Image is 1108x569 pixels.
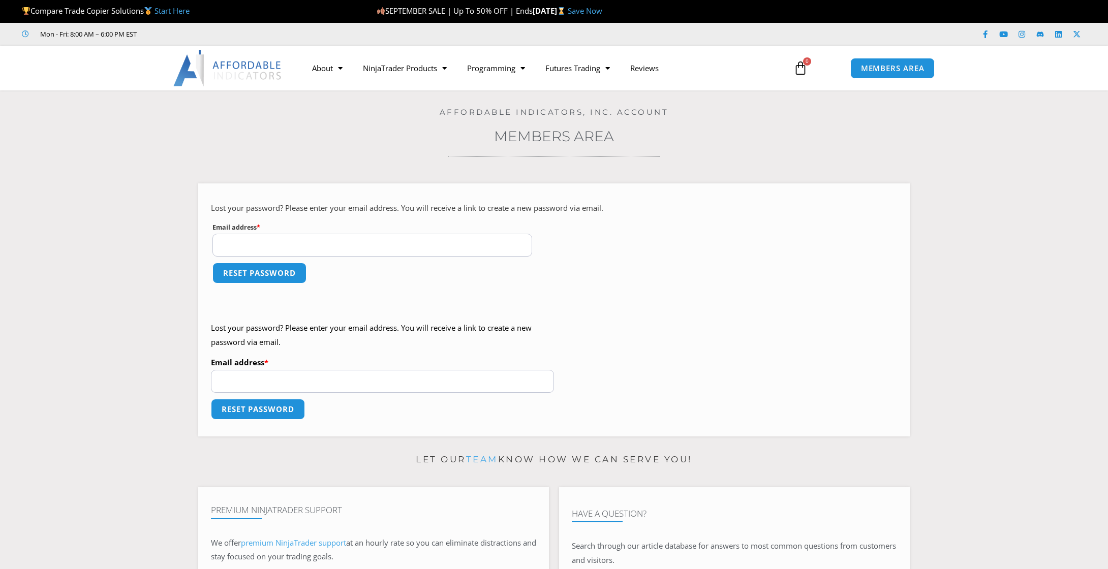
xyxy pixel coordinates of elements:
[212,221,532,234] label: Email address
[466,454,498,464] a: team
[440,107,669,117] a: Affordable Indicators, Inc. Account
[558,7,565,15] img: ⌛
[198,452,910,468] p: Let our know how we can serve you!
[850,58,935,79] a: MEMBERS AREA
[173,50,283,86] img: LogoAI | Affordable Indicators – NinjaTrader
[151,29,303,39] iframe: Customer reviews powered by Trustpilot
[241,538,346,548] a: premium NinjaTrader support
[144,7,152,15] img: 🥇
[155,6,190,16] a: Start Here
[211,399,305,420] button: Reset password
[353,56,457,80] a: NinjaTrader Products
[211,538,536,562] span: at an hourly rate so you can eliminate distractions and stay focused on your trading goals.
[535,56,620,80] a: Futures Trading
[494,128,614,145] a: Members Area
[22,7,30,15] img: 🏆
[211,538,241,548] span: We offer
[211,505,536,515] h4: Premium NinjaTrader Support
[778,53,823,83] a: 0
[38,28,137,40] span: Mon - Fri: 8:00 AM – 6:00 PM EST
[302,56,353,80] a: About
[212,263,306,283] button: Reset password
[572,539,897,567] p: Search through our article database for answers to most common questions from customers and visit...
[211,355,554,370] label: Email address
[22,6,190,16] span: Compare Trade Copier Solutions
[803,57,811,66] span: 0
[377,6,533,16] span: SEPTEMBER SALE | Up To 50% OFF | Ends
[568,6,602,16] a: Save Now
[377,7,385,15] img: 🍂
[861,65,925,72] span: MEMBERS AREA
[211,201,897,215] p: Lost your password? Please enter your email address. You will receive a link to create a new pass...
[211,321,554,350] p: Lost your password? Please enter your email address. You will receive a link to create a new pass...
[620,56,669,80] a: Reviews
[572,509,897,519] h4: Have A Question?
[533,6,568,16] strong: [DATE]
[302,56,782,80] nav: Menu
[457,56,535,80] a: Programming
